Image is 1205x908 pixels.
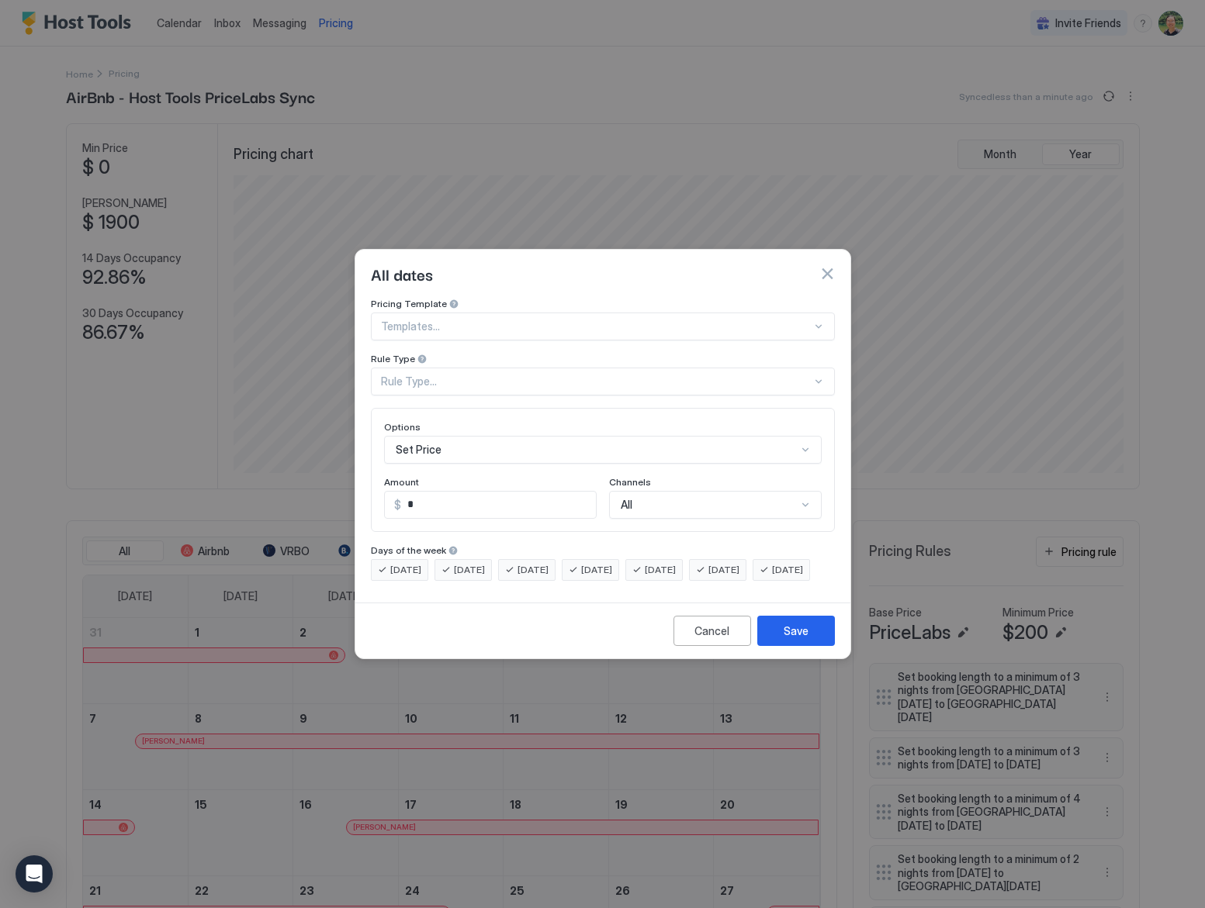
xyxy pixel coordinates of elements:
[394,498,401,512] span: $
[384,421,421,433] span: Options
[772,563,803,577] span: [DATE]
[384,476,419,488] span: Amount
[784,623,809,639] div: Save
[581,563,612,577] span: [DATE]
[609,476,651,488] span: Channels
[390,563,421,577] span: [DATE]
[16,855,53,892] div: Open Intercom Messenger
[645,563,676,577] span: [DATE]
[757,616,835,646] button: Save
[621,498,632,512] span: All
[454,563,485,577] span: [DATE]
[708,563,739,577] span: [DATE]
[396,443,441,457] span: Set Price
[518,563,549,577] span: [DATE]
[694,623,729,639] div: Cancel
[371,262,433,285] span: All dates
[371,544,446,556] span: Days of the week
[381,375,812,388] div: Rule Type...
[401,492,596,518] input: Input Field
[371,353,415,364] span: Rule Type
[371,298,447,309] span: Pricing Template
[673,616,751,646] button: Cancel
